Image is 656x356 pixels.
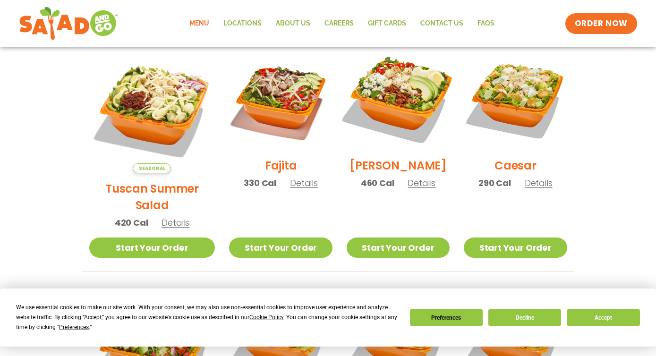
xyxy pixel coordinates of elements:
[347,237,450,258] a: Start Your Order
[244,177,276,189] span: 330 Cal
[494,157,537,174] h2: Caesar
[565,13,637,34] a: ORDER NOW
[89,47,215,173] img: Product photo for Tuscan Summer Salad
[16,303,398,332] div: We use essential cookies to make our site work. With your consent, we may also use non-essential ...
[361,177,394,189] span: 460 Cal
[464,47,567,150] img: Product photo for Caesar Salad
[133,163,171,173] span: Seasonal
[488,309,561,326] button: Decline
[464,237,567,258] a: Start Your Order
[408,177,435,189] span: Details
[265,157,297,174] h2: Fajita
[525,177,553,189] span: Details
[249,314,283,321] span: Cookie Policy
[182,13,502,34] nav: Menu
[89,180,215,213] h2: Tuscan Summer Salad
[478,177,511,189] span: 290 Cal
[290,177,318,189] span: Details
[89,237,215,258] a: Start Your Order
[317,13,361,34] a: Careers
[115,216,148,229] span: 420 Cal
[182,13,216,34] a: Menu
[575,18,628,29] span: ORDER NOW
[229,237,332,258] a: Start Your Order
[349,157,447,174] h2: [PERSON_NAME]
[410,309,483,326] button: Preferences
[361,13,413,34] a: GIFT CARDS
[470,13,502,34] a: FAQs
[162,217,189,229] span: Details
[413,13,470,34] a: Contact Us
[269,13,317,34] a: About Us
[338,38,459,159] img: Product photo for Cobb Salad
[59,324,89,331] span: Preferences
[229,47,332,150] img: Product photo for Fajita Salad
[216,13,269,34] a: Locations
[567,309,639,326] button: Accept
[19,5,119,42] img: new-SAG-logo-768×292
